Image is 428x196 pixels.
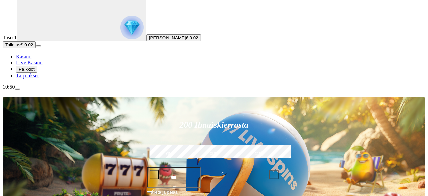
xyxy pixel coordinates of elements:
button: Talletusplus icon€ 0.02 [3,41,36,48]
span: Talletus [5,42,20,47]
button: Palkkiot [16,66,37,73]
span: Taso 1 [3,35,17,40]
button: plus icon [269,170,279,179]
span: € 0.02 [20,42,33,47]
span: Palkkiot [19,67,35,72]
label: €150 [193,144,235,164]
span: 10:50 [3,84,15,90]
a: Kasino [16,54,31,59]
a: Live Kasino [16,60,43,65]
span: € 0.02 [186,35,198,40]
button: [PERSON_NAME]€ 0.02 [146,34,201,41]
label: €250 [238,144,280,164]
img: reward progress [120,16,144,39]
button: menu [15,88,20,90]
label: €50 [148,144,191,164]
button: menu [36,45,41,47]
nav: Main menu [3,54,425,79]
button: minus icon [150,170,159,179]
a: Tarjoukset [16,73,39,78]
span: € [152,188,154,192]
span: € [221,171,223,177]
span: [PERSON_NAME] [149,35,186,40]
